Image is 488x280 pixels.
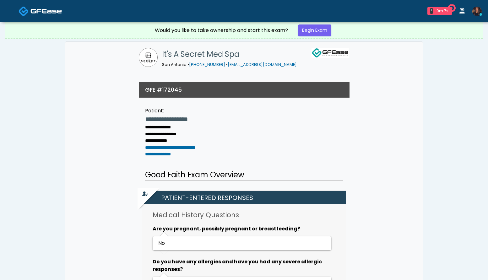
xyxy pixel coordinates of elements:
[139,48,158,67] img: It's A Secret Med Spa
[472,7,482,16] img: Rozlyn Bauer
[228,62,297,67] a: [EMAIL_ADDRESS][DOMAIN_NAME]
[189,62,225,67] a: [PHONE_NUMBER]
[30,8,62,14] img: Docovia
[424,4,456,18] a: 1 0m 7s
[155,27,288,34] div: Would you like to take ownership and start this exam?
[153,210,335,220] h3: Medical History Questions
[153,258,322,273] b: Do you have any allergies and have you had any severe allergic responses?
[436,8,449,14] div: 0m 7s
[19,1,62,21] a: Docovia
[187,62,189,67] span: •
[158,240,165,247] span: No
[226,62,228,67] span: •
[145,169,343,181] h2: Good Faith Exam Overview
[145,107,195,115] div: Patient:
[153,225,300,232] b: Are you pregnant, possibly pregnant or breastfeeding?
[19,6,29,16] img: Docovia
[162,62,297,67] small: San Antonio
[145,86,182,94] h3: GFE #172045
[430,8,433,14] div: 1
[298,24,331,36] a: Begin Exam
[162,48,297,61] h1: It's A Secret Med Spa
[312,48,349,58] img: GFEase Logo
[145,191,346,204] h2: Patient-entered Responses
